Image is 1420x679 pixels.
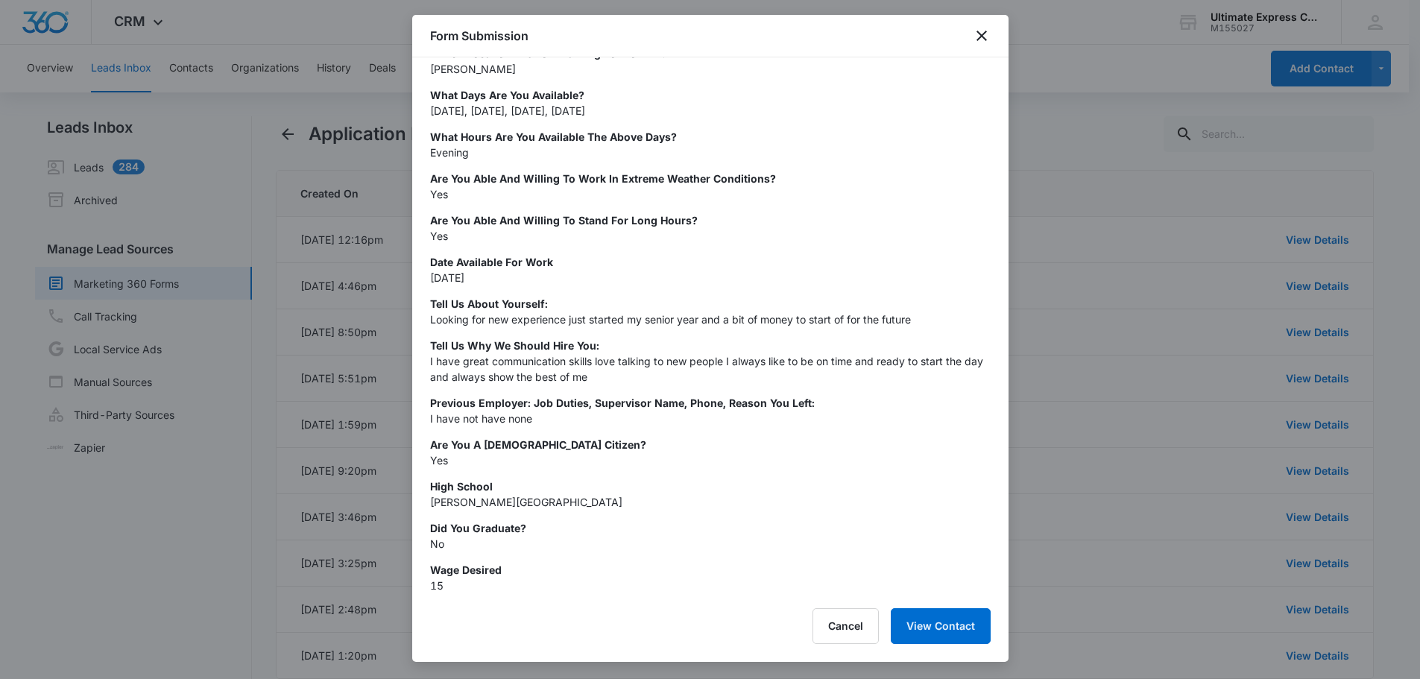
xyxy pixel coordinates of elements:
[430,254,991,270] p: Date Available For Work
[973,27,991,45] button: close
[430,520,991,536] p: Did You Graduate?
[430,103,991,119] p: [DATE], [DATE], [DATE], [DATE]
[430,312,991,327] p: Looking for new experience just started my senior year and a bit of money to start of for the future
[430,395,991,411] p: Previous Employer: Job Duties, Supervisor Name, Phone, Reason You Left:
[430,338,991,353] p: Tell Us Why We Should Hire You:
[430,228,991,244] p: Yes
[430,296,991,312] p: Tell Us About Yourself:
[430,186,991,202] p: Yes
[430,27,528,45] h1: Form Submission
[812,608,879,644] button: Cancel
[430,437,991,452] p: Are You A [DEMOGRAPHIC_DATA] Citizen?
[430,129,991,145] p: What hours are you available the above days?
[430,578,991,593] p: 15
[430,494,991,510] p: [PERSON_NAME][GEOGRAPHIC_DATA]
[430,536,991,552] p: No
[430,270,991,285] p: [DATE]
[430,411,991,426] p: I have not have none
[430,562,991,578] p: Wage Desired
[891,608,991,644] button: View Contact
[430,479,991,494] p: High School
[430,353,991,385] p: I have great communication skills love talking to new people I always like to be on time and read...
[430,61,991,77] p: [PERSON_NAME]
[430,212,991,228] p: Are you able and willing to stand for long hours?
[430,145,991,160] p: Evening
[430,87,991,103] p: What days are you available?
[430,452,991,468] p: Yes
[430,171,991,186] p: Are you able and willing to work in extreme weather conditions?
